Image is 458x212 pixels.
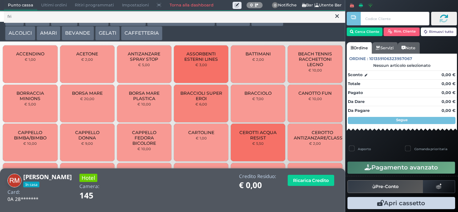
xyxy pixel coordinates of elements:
small: € 1,00 [196,136,207,140]
span: CARTOLINE [188,130,214,135]
span: In casa [23,182,39,187]
span: ACETONE [76,51,98,56]
span: BATTIMANI [245,51,271,56]
button: Rim. Cliente [384,28,420,36]
small: € 20,00 [80,97,94,101]
small: € 6,00 [195,102,207,106]
small: € 9,00 [81,141,93,146]
small: € 10,00 [23,141,37,146]
strong: Da Dare [348,99,365,104]
input: Codice Cliente [361,12,429,25]
button: Cerca Cliente [347,28,383,36]
button: Pagamento avanzato [347,162,455,174]
span: CAPPELLO BIMBA/BIMBO [9,130,52,140]
span: Ordine : [349,56,368,62]
h4: Credito Residuo: [239,174,276,179]
a: Note [398,42,419,54]
strong: 0,00 € [442,108,455,113]
small: € 2,00 [252,57,264,61]
small: € 10,00 [137,147,151,151]
span: ASSORBENTI ESTERNI LINES [180,51,223,62]
small: € 2,00 [81,57,93,61]
button: BEVANDE [62,26,94,40]
span: BEACH TENNIS RACCHETTONI LEGNO [294,51,336,67]
h3: Hotel [79,174,97,182]
span: Impostazioni [118,0,153,10]
span: CAPPELLO DONNA [66,130,108,140]
h4: Camera: [79,184,99,189]
span: BRACCIOLI SUPER EROI [180,90,223,101]
small: € 2,00 [309,141,321,146]
strong: 0,00 € [442,72,455,77]
a: Torna alla dashboard [165,0,217,10]
strong: 0,00 € [442,99,455,104]
small: € 5,00 [138,63,150,67]
h1: 145 [79,191,113,200]
span: 0 [272,2,278,9]
small: € 5,50 [252,141,264,146]
div: Nessun articolo selezionato [347,63,457,68]
button: AMARI [36,26,60,40]
small: € 10,00 [308,97,322,101]
small: € 10,00 [137,102,151,106]
span: BORRACCIA MINIONS [9,90,52,101]
img: ROBERTA MICHELI [8,174,21,188]
span: ANTIZANZARE SPRAY STOP [123,51,166,62]
span: Ritiri programmati [71,0,118,10]
input: Ricerca articolo [4,11,345,23]
button: Rimuovi tutto [421,28,457,36]
span: BRACCIOLO [244,90,272,96]
span: CANOTTO FUN [298,90,332,96]
button: Ricarica Credito [288,175,334,186]
strong: Sconto [348,72,362,78]
label: Comanda prioritaria [414,147,447,151]
button: Apri cassetto [347,197,455,209]
strong: 0,00 € [442,90,455,95]
span: CEROTTO ANTIZANZARE/CLASSICO [294,130,351,140]
small: € 1,00 [25,57,36,61]
span: CEROTTI ACQUA RESIST [237,130,279,140]
span: Punto cassa [4,0,37,10]
small: € 10,00 [308,68,322,72]
label: Asporto [358,147,371,151]
b: 0 [250,3,253,8]
button: Pre-Conto [347,180,423,193]
strong: Totale [348,81,360,86]
span: CAPPELLO FEDORA BICOLORE [123,130,166,146]
strong: Pagato [348,90,363,95]
strong: 0,00 € [442,81,455,86]
button: ALCOLICI [5,26,35,40]
span: 101359106323957067 [369,56,412,62]
b: [PERSON_NAME] [23,173,72,181]
span: ACCENDINO [16,51,44,56]
small: € 3,00 [195,63,207,67]
strong: Da Pagare [348,108,370,113]
button: GELATI [95,26,120,40]
small: € 5,00 [24,102,36,106]
a: Servizi [372,42,398,54]
button: CAFFETTERIA [121,26,162,40]
span: Ultimi ordini [37,0,71,10]
span: BORSA MARE [72,90,103,96]
span: BORSA MARE PLASTICA [123,90,166,101]
a: Ordine [347,42,372,54]
h1: € 0,00 [239,181,276,190]
small: € 7,00 [252,97,264,101]
strong: Segue [396,118,408,122]
h4: Card: [8,189,20,195]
